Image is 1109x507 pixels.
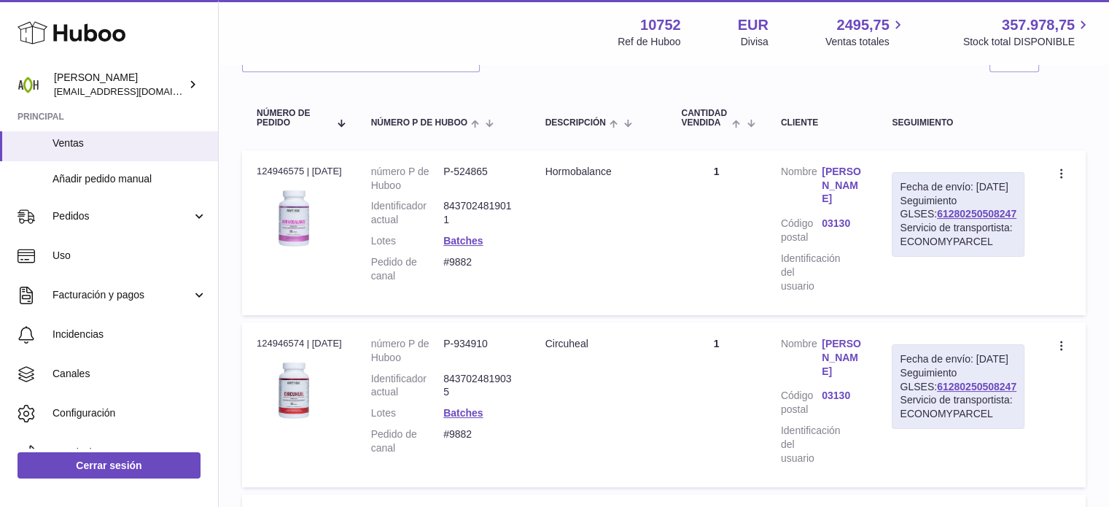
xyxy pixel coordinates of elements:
dt: Nombre [781,337,822,382]
strong: EUR [738,15,768,35]
strong: 10752 [640,15,681,35]
a: [PERSON_NAME] [822,337,863,379]
div: Cliente [781,118,863,128]
dd: P-934910 [443,337,515,365]
dd: 8437024819035 [443,372,515,400]
dd: 8437024819011 [443,199,515,227]
div: [PERSON_NAME] [54,71,185,98]
a: 03130 [822,217,863,231]
div: Seguimiento GLSES: [892,344,1024,429]
span: número P de Huboo [371,118,467,128]
div: Fecha de envío: [DATE] [900,180,1016,194]
span: Stock total DISPONIBLE [963,35,1092,49]
dt: Código postal [781,217,822,244]
span: Cantidad vendida [681,109,728,128]
dd: P-524865 [443,165,515,193]
div: Divisa [741,35,768,49]
div: 124946575 | [DATE] [257,165,342,178]
td: 1 [666,322,766,487]
div: Seguimiento GLSES: [892,172,1024,257]
dt: Lotes [371,406,443,420]
dt: Lotes [371,234,443,248]
a: 2495,75 Ventas totales [825,15,906,49]
dd: #9882 [443,427,515,455]
dt: Identificador actual [371,199,443,227]
img: 107521706523544.jpg [257,355,330,427]
dd: #9882 [443,255,515,283]
dt: número P de Huboo [371,165,443,193]
div: Servicio de transportista: ECONOMYPARCEL [900,221,1016,249]
span: 357.978,75 [1002,15,1075,35]
div: Seguimiento [892,118,1024,128]
div: 124946574 | [DATE] [257,337,342,350]
img: ventas@adaptohealue.com [17,74,39,96]
div: Ref de Huboo [618,35,680,49]
div: Servicio de transportista: ECONOMYPARCEL [900,393,1016,421]
dt: Pedido de canal [371,427,443,455]
a: Batches [443,407,483,419]
span: Incidencias [52,328,207,341]
dt: Identificador actual [371,372,443,400]
dt: Código postal [781,389,822,417]
div: Hormobalance [545,165,653,179]
a: 61280250508247 [937,208,1016,220]
span: Añadir pedido manual [52,172,207,186]
dt: Pedido de canal [371,255,443,283]
dt: Identificación del usuario [781,424,822,465]
span: Facturación y pagos [52,288,192,302]
a: [PERSON_NAME] [822,165,863,206]
a: 03130 [822,389,863,403]
span: Ventas [52,136,207,150]
span: 2495,75 [836,15,889,35]
span: Devoluciones [52,446,207,460]
a: 357.978,75 Stock total DISPONIBLE [963,15,1092,49]
span: Número de pedido [257,109,329,128]
dt: Identificación del usuario [781,252,822,293]
a: 61280250508247 [937,381,1016,392]
dt: Nombre [781,165,822,210]
span: Ventas totales [825,35,906,49]
span: Uso [52,249,207,263]
span: [EMAIL_ADDRESS][DOMAIN_NAME] [54,85,214,97]
a: Cerrar sesión [17,452,201,479]
div: Circuheal [545,337,653,351]
span: Pedidos [52,209,192,223]
span: Configuración [52,406,207,420]
td: 1 [666,150,766,315]
div: Fecha de envío: [DATE] [900,352,1016,366]
a: Batches [443,235,483,247]
span: Canales [52,367,207,381]
span: Descripción [545,118,606,128]
dt: número P de Huboo [371,337,443,365]
img: 107521706523581.jpg [257,182,330,255]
